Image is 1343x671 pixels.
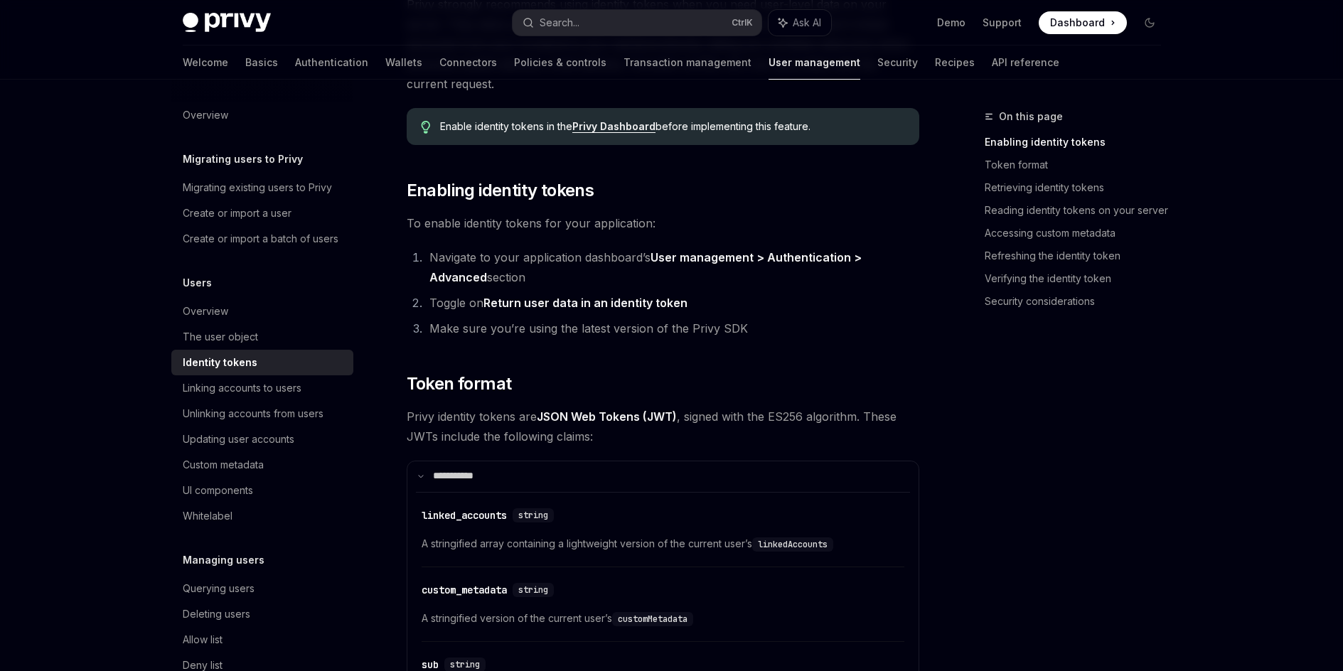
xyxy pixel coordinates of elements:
span: string [518,510,548,521]
div: The user object [183,328,258,345]
a: Retrieving identity tokens [985,176,1172,199]
a: Token format [985,154,1172,176]
a: Transaction management [624,45,751,80]
div: Updating user accounts [183,431,294,448]
div: UI components [183,482,253,499]
div: custom_metadata [422,583,507,597]
a: Welcome [183,45,228,80]
a: Refreshing the identity token [985,245,1172,267]
a: Verifying the identity token [985,267,1172,290]
a: Identity tokens [171,350,353,375]
a: Privy Dashboard [572,120,656,133]
div: Allow list [183,631,223,648]
span: Dashboard [1050,16,1105,30]
li: Toggle on [425,293,919,313]
div: Querying users [183,580,255,597]
div: Create or import a user [183,205,291,222]
a: Custom metadata [171,452,353,478]
div: Deleting users [183,606,250,623]
a: Security [877,45,918,80]
button: Ask AI [769,10,831,36]
div: linked_accounts [422,508,507,522]
li: Navigate to your application dashboard’s section [425,247,919,287]
a: Unlinking accounts from users [171,401,353,426]
code: linkedAccounts [752,537,833,552]
a: Policies & controls [514,45,606,80]
h5: Users [183,274,212,291]
div: Custom metadata [183,456,264,473]
span: Ask AI [793,16,821,30]
code: customMetadata [612,612,693,626]
a: Updating user accounts [171,426,353,452]
span: Enable identity tokens in the before implementing this feature. [440,119,904,134]
a: API reference [992,45,1059,80]
button: Search...CtrlK [513,10,761,36]
span: Token format [407,372,512,395]
span: Privy identity tokens are , signed with the ES256 algorithm. These JWTs include the following cla... [407,407,919,446]
span: On this page [999,108,1063,125]
a: The user object [171,324,353,350]
span: A stringified version of the current user’s [422,610,904,627]
a: Reading identity tokens on your server [985,199,1172,222]
div: Identity tokens [183,354,257,371]
a: Linking accounts to users [171,375,353,401]
a: Create or import a batch of users [171,226,353,252]
span: A stringified array containing a lightweight version of the current user’s [422,535,904,552]
div: Unlinking accounts from users [183,405,323,422]
a: Security considerations [985,290,1172,313]
span: Ctrl K [732,17,753,28]
a: Wallets [385,45,422,80]
span: string [450,659,480,670]
svg: Tip [421,121,431,134]
a: Authentication [295,45,368,80]
li: Make sure you’re using the latest version of the Privy SDK [425,318,919,338]
a: Querying users [171,576,353,601]
a: Connectors [439,45,497,80]
h5: Managing users [183,552,264,569]
a: User management [769,45,860,80]
a: Demo [937,16,965,30]
a: Whitelabel [171,503,353,529]
a: JSON Web Tokens (JWT) [537,409,677,424]
a: Allow list [171,627,353,653]
a: Dashboard [1039,11,1127,34]
div: Create or import a batch of users [183,230,338,247]
a: Overview [171,102,353,128]
div: Linking accounts to users [183,380,301,397]
div: Search... [540,14,579,31]
div: Migrating existing users to Privy [183,179,332,196]
a: Basics [245,45,278,80]
span: string [518,584,548,596]
div: Overview [183,303,228,320]
a: Migrating existing users to Privy [171,175,353,200]
button: Toggle dark mode [1138,11,1161,34]
span: Enabling identity tokens [407,179,594,202]
a: Overview [171,299,353,324]
div: Whitelabel [183,508,232,525]
div: Overview [183,107,228,124]
a: UI components [171,478,353,503]
strong: Return user data in an identity token [483,296,687,310]
img: dark logo [183,13,271,33]
a: Create or import a user [171,200,353,226]
a: Recipes [935,45,975,80]
a: Deleting users [171,601,353,627]
a: Accessing custom metadata [985,222,1172,245]
h5: Migrating users to Privy [183,151,303,168]
a: Support [983,16,1022,30]
span: To enable identity tokens for your application: [407,213,919,233]
a: Enabling identity tokens [985,131,1172,154]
